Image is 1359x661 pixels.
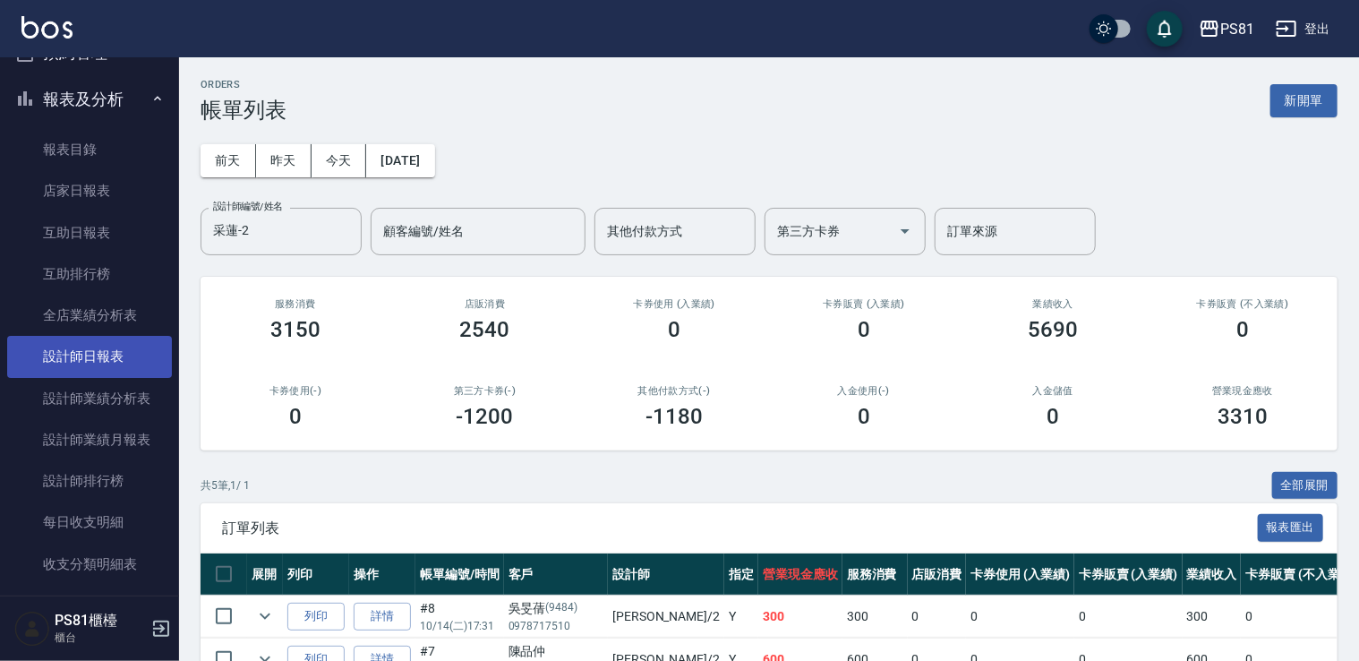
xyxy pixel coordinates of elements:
th: 業績收入 [1183,554,1242,596]
a: 店家日報表 [7,170,172,211]
a: 互助排行榜 [7,253,172,295]
td: 300 [758,596,842,638]
h3: 帳單列表 [201,98,286,123]
p: 共 5 筆, 1 / 1 [201,477,250,494]
th: 帳單編號/時間 [415,554,504,596]
th: 店販消費 [908,554,967,596]
h3: 2540 [460,317,510,342]
h3: 0 [668,317,680,342]
th: 展開 [247,554,283,596]
button: expand row [252,603,278,630]
div: 吳旻蒨 [509,599,603,618]
a: 每日收支明細 [7,502,172,543]
div: 陳品仲 [509,642,603,661]
a: 報表目錄 [7,129,172,170]
th: 操作 [349,554,415,596]
th: 服務消費 [842,554,908,596]
label: 設計師編號/姓名 [213,200,283,213]
td: 0 [908,596,967,638]
a: 互助日報表 [7,212,172,253]
button: 登出 [1269,13,1338,46]
button: PS81 [1192,11,1261,47]
h2: ORDERS [201,79,286,90]
h2: 店販消費 [412,298,559,310]
h2: 業績收入 [980,298,1127,310]
h2: 入金儲值 [980,385,1127,397]
button: 昨天 [256,144,312,177]
h5: PS81櫃檯 [55,612,146,630]
button: [DATE] [366,144,434,177]
div: PS81 [1220,18,1254,40]
th: 卡券販賣 (入業績) [1074,554,1183,596]
button: 列印 [287,603,345,631]
a: 設計師日報表 [7,336,172,377]
button: 新開單 [1270,84,1338,117]
h3: 3310 [1218,404,1268,429]
h2: 卡券使用 (入業績) [601,298,748,310]
p: 0978717510 [509,618,603,634]
p: 10/14 (二) 17:31 [420,618,500,634]
a: 新開單 [1270,91,1338,108]
h3: 5690 [1029,317,1079,342]
td: Y [724,596,758,638]
td: 300 [842,596,908,638]
button: 今天 [312,144,367,177]
img: Logo [21,16,73,39]
td: 300 [1183,596,1242,638]
th: 營業現金應收 [758,554,842,596]
h2: 卡券販賣 (入業績) [791,298,937,310]
h3: 服務消費 [222,298,369,310]
h3: 0 [858,317,870,342]
h2: 營業現金應收 [1169,385,1316,397]
th: 設計師 [608,554,724,596]
a: 全店業績分析表 [7,295,172,336]
h3: 0 [1047,404,1059,429]
td: 0 [1074,596,1183,638]
button: 客戶管理 [7,592,172,639]
h3: 0 [858,404,870,429]
button: save [1147,11,1183,47]
img: Person [14,611,50,647]
td: 0 [966,596,1074,638]
button: 報表及分析 [7,76,172,123]
td: [PERSON_NAME] /2 [608,596,724,638]
th: 指定 [724,554,758,596]
h2: 其他付款方式(-) [601,385,748,397]
p: 櫃台 [55,630,146,646]
button: 報表匯出 [1258,514,1324,542]
a: 設計師業績月報表 [7,419,172,460]
td: #8 [415,596,504,638]
th: 客戶 [504,554,608,596]
a: 詳情 [354,603,411,631]
h3: 0 [1236,317,1249,342]
button: 全部展開 [1272,472,1338,500]
a: 設計師業績分析表 [7,378,172,419]
span: 訂單列表 [222,519,1258,537]
h3: 3150 [270,317,321,342]
th: 卡券使用 (入業績) [966,554,1074,596]
h3: -1200 [457,404,514,429]
h3: -1180 [645,404,703,429]
button: 前天 [201,144,256,177]
p: (9484) [546,599,578,618]
a: 報表匯出 [1258,519,1324,536]
a: 收支分類明細表 [7,544,172,585]
h2: 卡券販賣 (不入業績) [1169,298,1316,310]
h2: 第三方卡券(-) [412,385,559,397]
h2: 入金使用(-) [791,385,937,397]
h3: 0 [289,404,302,429]
th: 列印 [283,554,349,596]
button: Open [891,217,919,245]
a: 設計師排行榜 [7,460,172,502]
h2: 卡券使用(-) [222,385,369,397]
